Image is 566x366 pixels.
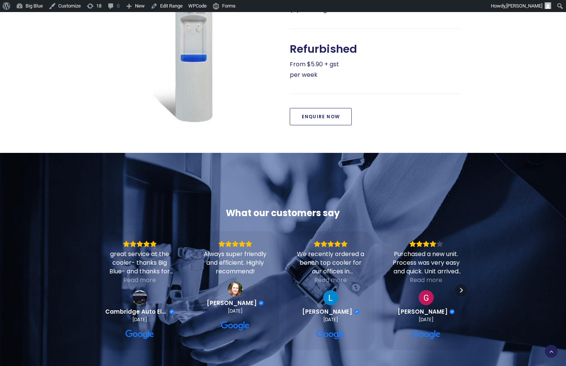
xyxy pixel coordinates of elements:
div: [DATE] [132,317,147,323]
div: Rating: 5.0 out of 5 [201,241,270,247]
div: Rating: 5.0 out of 5 [105,241,174,247]
div: Rating: 5.0 out of 5 [296,241,365,247]
a: View on Google [126,329,154,341]
span: Cambridge Auto Electric [105,308,167,315]
a: Review by Cambridge Auto Electric [105,308,174,315]
div: Read more [410,276,442,284]
a: View on Google [228,282,243,297]
span: Refurbished [290,43,357,56]
div: Previous [99,284,111,296]
a: Review by Gillian Le Prou [398,308,455,315]
div: Verified Customer [259,300,264,306]
div: Always super friendly and efficient. Highly recommend! [201,250,270,276]
span: [PERSON_NAME] [398,308,448,315]
span: [PERSON_NAME] [302,308,352,315]
div: Purchased a new unit. Process was very easy and quick. Unit arrived very quickly. Only problem wa... [392,250,461,276]
div: Read more [314,276,347,284]
span: [PERSON_NAME] [506,3,542,9]
a: Enquire Now [290,108,352,125]
div: [DATE] [228,308,243,314]
div: Verified Customer [449,309,455,314]
a: View on Google [419,290,434,305]
div: Next [455,284,467,296]
div: Rating: 4.0 out of 5 [392,241,461,247]
a: View on Google [316,329,345,341]
img: Gillian Le Prou [419,290,434,305]
div: [DATE] [323,317,338,323]
p: From $5.90 + gst per week [290,59,461,80]
div: [DATE] [419,317,434,323]
img: Tanya Sloane [228,282,243,297]
a: View on Google [132,290,147,305]
div: Verified Customer [354,309,359,314]
div: We recently ordered a bench top cooler for our offices in [GEOGRAPHIC_DATA]. The process was so s... [296,250,365,276]
a: Review by Tanya Sloane [207,300,264,307]
img: Luke Mitchell [323,290,338,305]
div: Verified Customer [169,309,174,314]
a: View on Google [412,329,440,341]
div: great service at the cooler- thanks Big Blue- and thanks for leaving us a 5 * review- Cambridge A... [105,250,174,276]
div: What our customers say [96,207,470,219]
div: Read more [123,276,156,284]
img: Cambridge Auto Electric [132,290,147,305]
span: [PERSON_NAME] [207,300,257,307]
a: View on Google [221,320,250,332]
a: Review by Luke Mitchell [302,308,359,315]
div: Carousel [96,231,470,350]
iframe: Chatbot [516,316,555,355]
a: View on Google [323,290,338,305]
